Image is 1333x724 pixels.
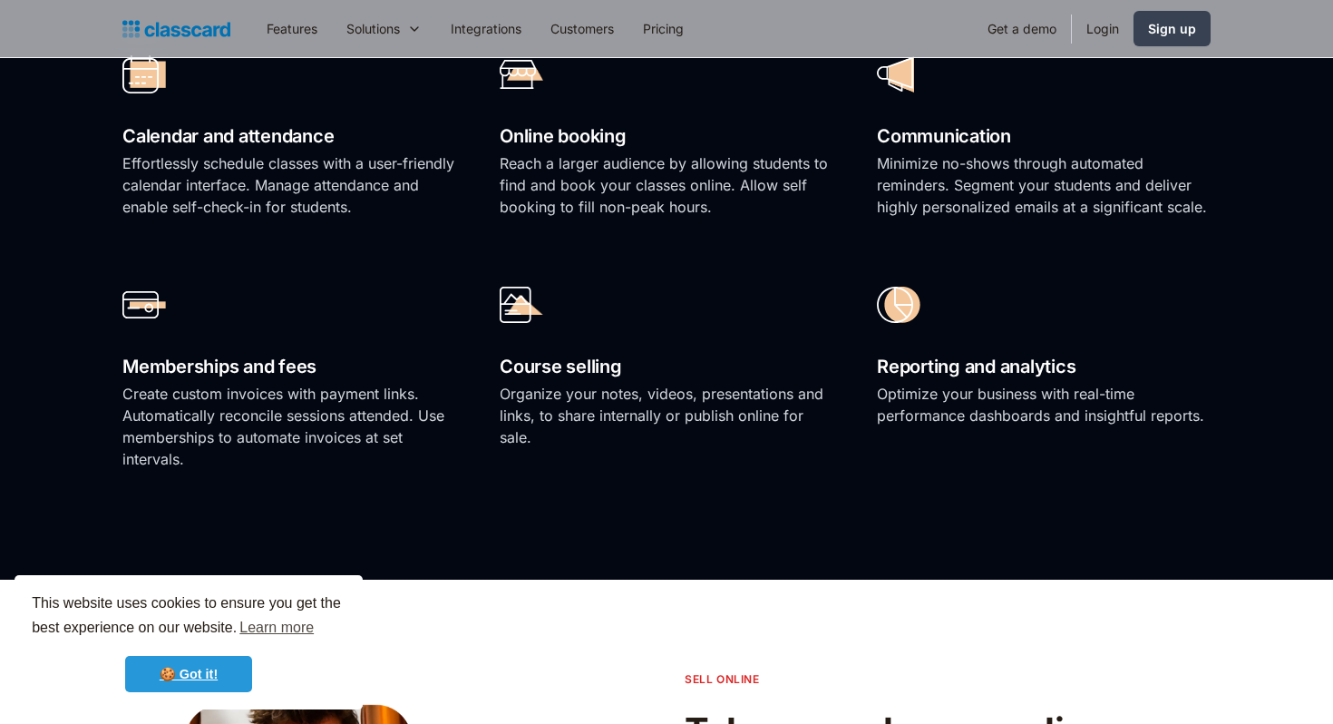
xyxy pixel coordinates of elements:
[1134,11,1211,46] a: Sign up
[628,8,698,49] a: Pricing
[122,121,456,152] h2: Calendar and attendance
[500,152,833,218] p: Reach a larger audience by allowing students to find and book your classes online. Allow self boo...
[252,8,332,49] a: Features
[122,152,456,218] p: Effortlessly schedule classes with a user-friendly calendar interface. Manage attendance and enab...
[500,121,833,152] h2: Online booking
[877,383,1211,426] p: Optimize your business with real-time performance dashboards and insightful reports.
[237,614,316,641] a: learn more about cookies
[500,351,833,383] h2: Course selling
[500,383,833,448] p: Organize your notes, videos, presentations and links, to share internally or publish online for s...
[346,19,400,38] div: Solutions
[877,121,1211,152] h2: Communication
[973,8,1071,49] a: Get a demo
[332,8,436,49] div: Solutions
[1148,19,1196,38] div: Sign up
[877,152,1211,218] p: Minimize no-shows through automated reminders. Segment your students and deliver highly personali...
[685,670,760,688] p: sell online
[877,351,1211,383] h2: Reporting and analytics
[122,351,456,383] h2: Memberships and fees
[125,656,252,692] a: dismiss cookie message
[122,16,230,42] a: Logo
[536,8,628,49] a: Customers
[1072,8,1134,49] a: Login
[122,383,456,470] p: Create custom invoices with payment links. Automatically reconcile sessions attended. Use members...
[32,592,345,641] span: This website uses cookies to ensure you get the best experience on our website.
[436,8,536,49] a: Integrations
[15,575,363,709] div: cookieconsent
